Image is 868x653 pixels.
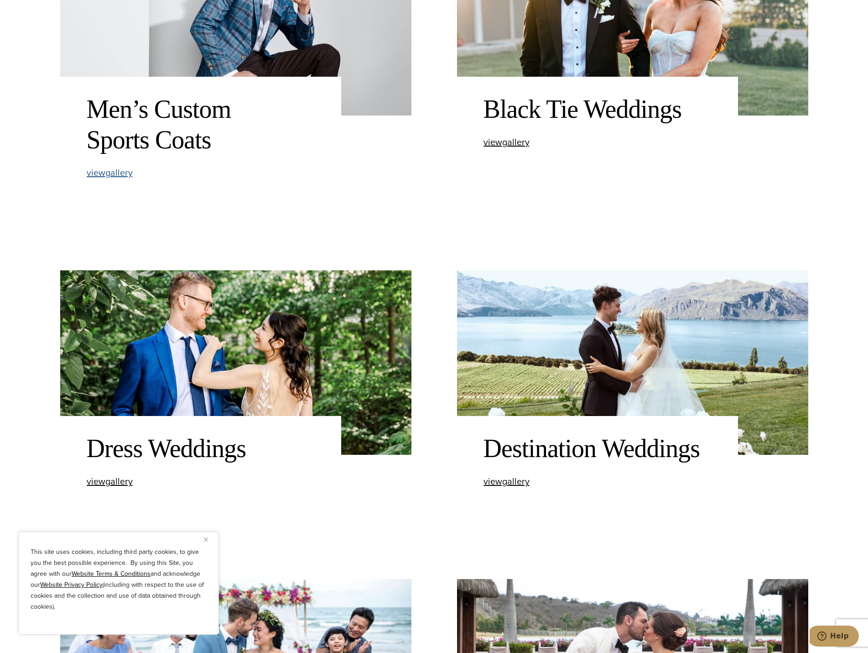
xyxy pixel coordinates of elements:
[483,94,712,125] h2: Black Tie Weddings
[87,433,315,464] h2: Dress Weddings
[40,580,103,590] a: Website Privacy Policy
[60,270,411,455] img: Bride with hand on grooms shoulder. Groom wearing bespoke medium blue Dormeuil suit with white sh...
[483,474,530,488] span: view gallery
[483,433,712,464] h2: Destination Weddings
[87,168,133,178] a: viewgallery
[483,137,530,147] a: viewgallery
[483,135,530,149] span: view gallery
[457,270,808,455] img: Bride and groom in each others arms overlooking lake and mountains behind it, Groom in black cust...
[204,537,208,542] img: Close
[810,626,859,648] iframe: Opens a widget where you can chat to one of our agents
[87,477,133,486] a: viewgallery
[87,94,315,155] h2: Men’s Custom Sports Coats
[483,477,530,486] a: viewgallery
[204,534,215,545] button: Close
[31,547,207,612] p: This site uses cookies, including third party cookies, to give you the best possible experience. ...
[72,569,151,579] a: Website Terms & Conditions
[87,474,133,488] span: view gallery
[87,166,133,179] span: view gallery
